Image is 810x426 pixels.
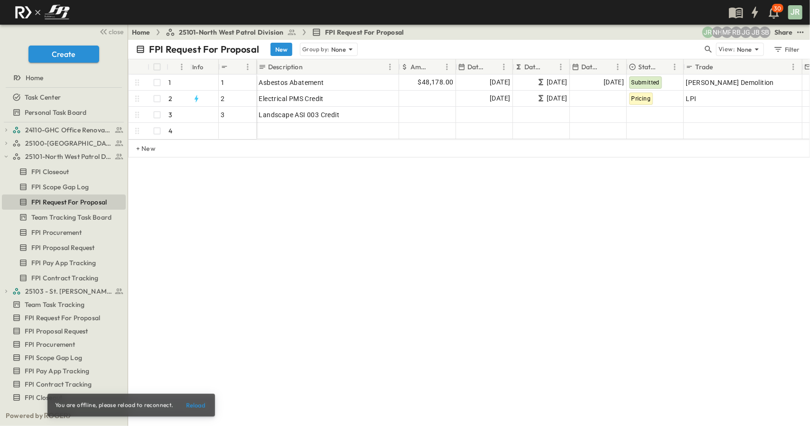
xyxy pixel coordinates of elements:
div: 24110-GHC Office Renovationstest [2,122,126,138]
p: 30 [774,5,781,12]
div: FPI Procurementtest [2,225,126,240]
span: FPI Procurement [25,340,75,349]
span: Team Tracking Task Board [31,213,112,222]
p: Status [638,62,657,72]
button: Menu [441,61,453,73]
div: Team Task Trackingtest [2,297,126,312]
div: FPI Contract Trackingtest [2,377,126,392]
a: FPI Scope Gap Log [2,351,124,364]
p: Date Due [524,62,543,72]
div: # [167,59,190,74]
button: Menu [242,61,253,73]
span: Task Center [25,93,61,102]
button: test [795,27,806,38]
span: 25100-Vanguard Prep School [25,139,112,148]
span: Electrical PMS Credit [259,94,324,103]
button: Sort [232,62,242,72]
span: [DATE] [547,77,567,88]
div: You are offline, please reload to reconnect. [55,397,173,414]
a: FPI Proposal Request [2,324,124,338]
p: Date Received [581,62,600,72]
span: 25101-North West Patrol Division [179,28,283,37]
p: FPI Request For Proposal [149,43,259,56]
span: 25103 - St. [PERSON_NAME] Phase 2 [25,287,112,296]
a: Personal Task Board [2,106,124,119]
div: FPI Scope Gap Logtest [2,350,126,365]
div: FPI Pay App Trackingtest [2,255,126,270]
button: close [95,25,126,38]
span: Personal Task Board [25,108,86,117]
a: Home [2,71,124,84]
img: c8d7d1ed905e502e8f77bf7063faec64e13b34fdb1f2bdd94b0e311fc34f8000.png [11,2,73,22]
button: Menu [498,61,510,73]
span: FPI Proposal Request [31,243,94,252]
div: Nila Hutcheson (nhutcheson@fpibuilders.com) [712,27,723,38]
a: 25103 - St. [PERSON_NAME] Phase 2 [12,285,124,298]
span: [DATE] [604,77,624,88]
button: Create [28,46,99,63]
div: Regina Barnett (rbarnett@fpibuilders.com) [731,27,742,38]
button: Sort [431,62,441,72]
button: Menu [176,61,187,73]
a: Task Center [2,91,124,104]
button: Sort [488,62,498,72]
div: FPI Scope Gap Logtest [2,179,126,194]
span: FPI Closeout [31,167,69,176]
a: FPI Scope Gap Log [2,180,124,194]
p: None [737,45,752,54]
span: Pricing [632,95,651,102]
div: JR [788,5,802,19]
span: 3 [221,110,225,120]
div: FPI Request For Proposaltest [2,194,126,210]
p: Date Sent [467,62,486,72]
span: Landscape ASI 003 Credit [259,110,340,120]
a: Team Task Tracking [2,298,124,311]
div: FPI Contract Trackingtest [2,270,126,286]
a: FPI Contract Tracking [2,271,124,285]
span: FPI Scope Gap Log [31,182,89,192]
a: 25101-North West Patrol Division [166,28,297,37]
span: FPI Contract Tracking [25,380,92,389]
a: Team Tracking Task Board [2,211,124,224]
div: FPI Proposal Requesttest [2,324,126,339]
a: FPI Procurement [2,226,124,239]
span: FPI Request For Proposal [31,197,107,207]
a: FPI Request For Proposal [2,311,124,324]
span: FPI Scope Gap Log [25,353,82,362]
p: Group by: [302,45,329,54]
button: Sort [170,62,181,72]
p: None [331,45,346,54]
button: New [270,43,292,56]
div: FPI Closeouttest [2,390,126,405]
button: JR [787,4,803,20]
p: Amount [410,62,429,72]
span: FPI Pay App Tracking [25,366,89,376]
a: FPI Closeout [2,391,124,404]
button: Menu [612,61,624,73]
button: Menu [555,61,567,73]
div: 25103 - St. [PERSON_NAME] Phase 2test [2,284,126,299]
a: FPI Proposal Request [2,241,124,254]
div: 25101-North West Patrol Divisiontest [2,149,126,164]
button: Menu [788,61,799,73]
a: FPI Request For Proposal [312,28,404,37]
p: View: [718,44,735,55]
p: 3 [169,110,173,120]
a: FPI Pay App Tracking [2,364,124,378]
button: Filter [770,43,802,56]
p: 4 [169,126,173,136]
a: FPI Procurement [2,338,124,351]
a: FPI Request For Proposal [2,195,124,209]
span: FPI Procurement [31,228,82,237]
div: Personal Task Boardtest [2,105,126,120]
div: Share [774,28,793,37]
span: [DATE] [490,77,510,88]
button: Sort [659,62,669,72]
button: Menu [384,61,396,73]
button: Reload [181,398,211,413]
div: 25100-Vanguard Prep Schooltest [2,136,126,151]
a: FPI Contract Tracking [2,378,124,391]
span: 2 [221,94,225,103]
a: 24110-GHC Office Renovations [12,123,124,137]
p: + New [136,144,142,153]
